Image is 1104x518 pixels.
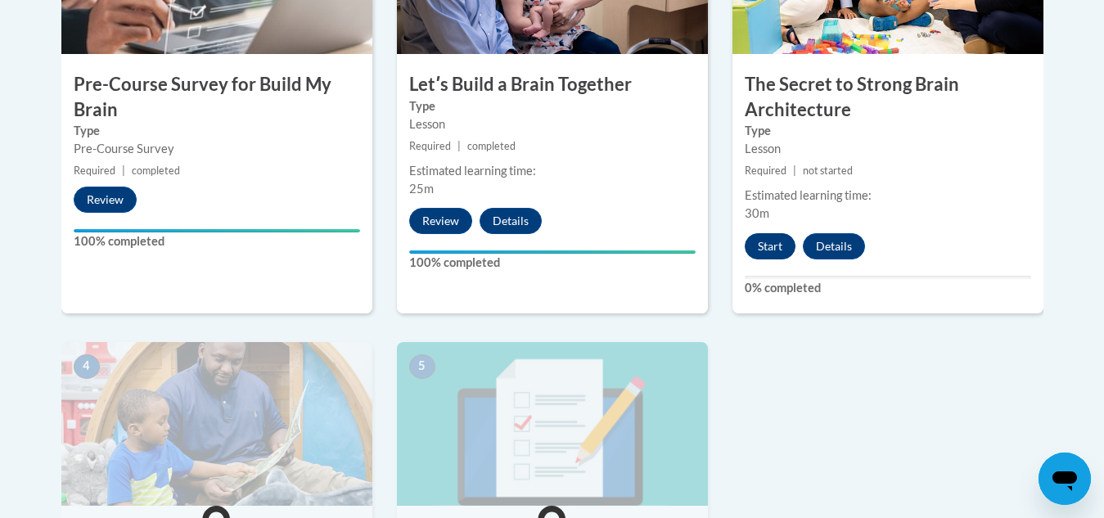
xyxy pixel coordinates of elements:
label: 100% completed [409,254,696,272]
span: completed [132,164,180,177]
img: Course Image [61,342,372,506]
span: Required [745,164,786,177]
span: not started [803,164,853,177]
div: Estimated learning time: [409,162,696,180]
label: Type [745,122,1031,140]
div: Your progress [74,229,360,232]
span: | [457,140,461,152]
h3: Pre-Course Survey for Build My Brain [61,72,372,123]
label: Type [74,122,360,140]
iframe: Button to launch messaging window [1039,453,1091,505]
span: completed [467,140,516,152]
div: Lesson [745,140,1031,158]
h3: The Secret to Strong Brain Architecture [732,72,1043,123]
button: Review [74,187,137,213]
label: Type [409,97,696,115]
div: Estimated learning time: [745,187,1031,205]
button: Details [803,233,865,259]
button: Review [409,208,472,234]
div: Pre-Course Survey [74,140,360,158]
label: 0% completed [745,279,1031,297]
span: 5 [409,354,435,379]
h3: Letʹs Build a Brain Together [397,72,708,97]
span: 4 [74,354,100,379]
span: | [793,164,796,177]
span: 30m [745,206,769,220]
span: Required [409,140,451,152]
div: Lesson [409,115,696,133]
label: 100% completed [74,232,360,250]
span: | [122,164,125,177]
img: Course Image [397,342,708,506]
button: Details [480,208,542,234]
div: Your progress [409,250,696,254]
span: Required [74,164,115,177]
button: Start [745,233,795,259]
span: 25m [409,182,434,196]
